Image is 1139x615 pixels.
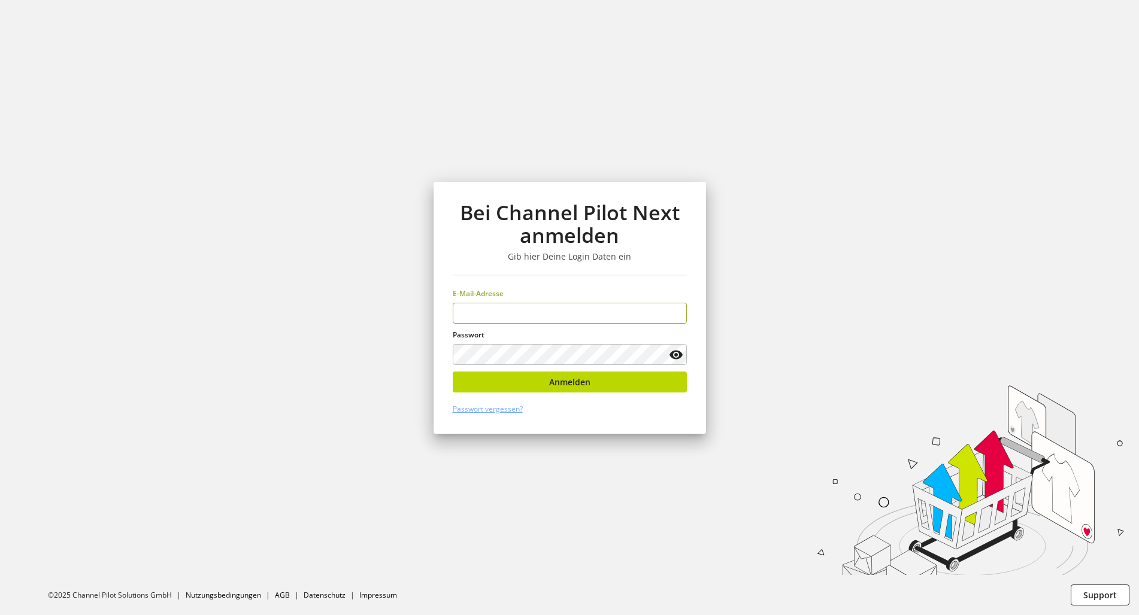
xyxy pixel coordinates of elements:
[453,288,504,299] span: E-Mail-Adresse
[304,590,346,600] a: Datenschutz
[453,404,523,414] a: Passwort vergessen?
[1083,589,1117,601] span: Support
[1071,584,1129,605] button: Support
[453,330,484,340] span: Passwort
[48,590,186,601] li: ©2025 Channel Pilot Solutions GmbH
[359,590,397,600] a: Impressum
[453,251,687,262] h3: Gib hier Deine Login Daten ein
[549,376,590,388] span: Anmelden
[453,372,687,392] button: Anmelden
[275,590,290,600] a: AGB
[186,590,261,600] a: Nutzungsbedingungen
[453,201,687,247] h1: Bei Channel Pilot Next anmelden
